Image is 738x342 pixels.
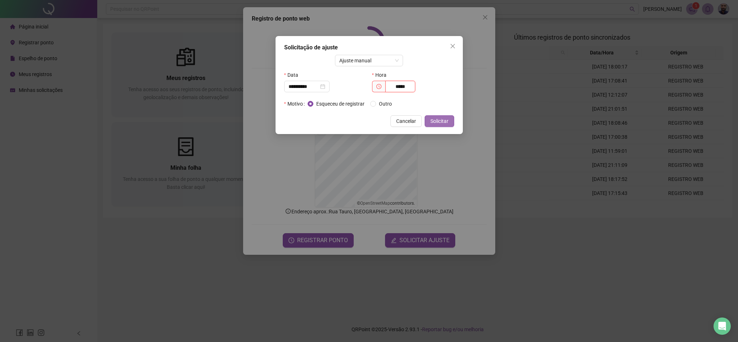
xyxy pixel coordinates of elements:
[396,117,416,125] span: Cancelar
[425,115,454,127] button: Solicitar
[372,69,391,81] label: Hora
[376,100,395,108] span: Outro
[284,43,454,52] div: Solicitação de ajuste
[284,98,308,110] label: Motivo
[376,84,381,89] span: clock-circle
[339,55,399,66] span: Ajuste manual
[714,317,731,335] div: Open Intercom Messenger
[313,100,367,108] span: Esqueceu de registrar
[284,69,303,81] label: Data
[447,40,459,52] button: Close
[390,115,422,127] button: Cancelar
[450,43,456,49] span: close
[430,117,448,125] span: Solicitar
